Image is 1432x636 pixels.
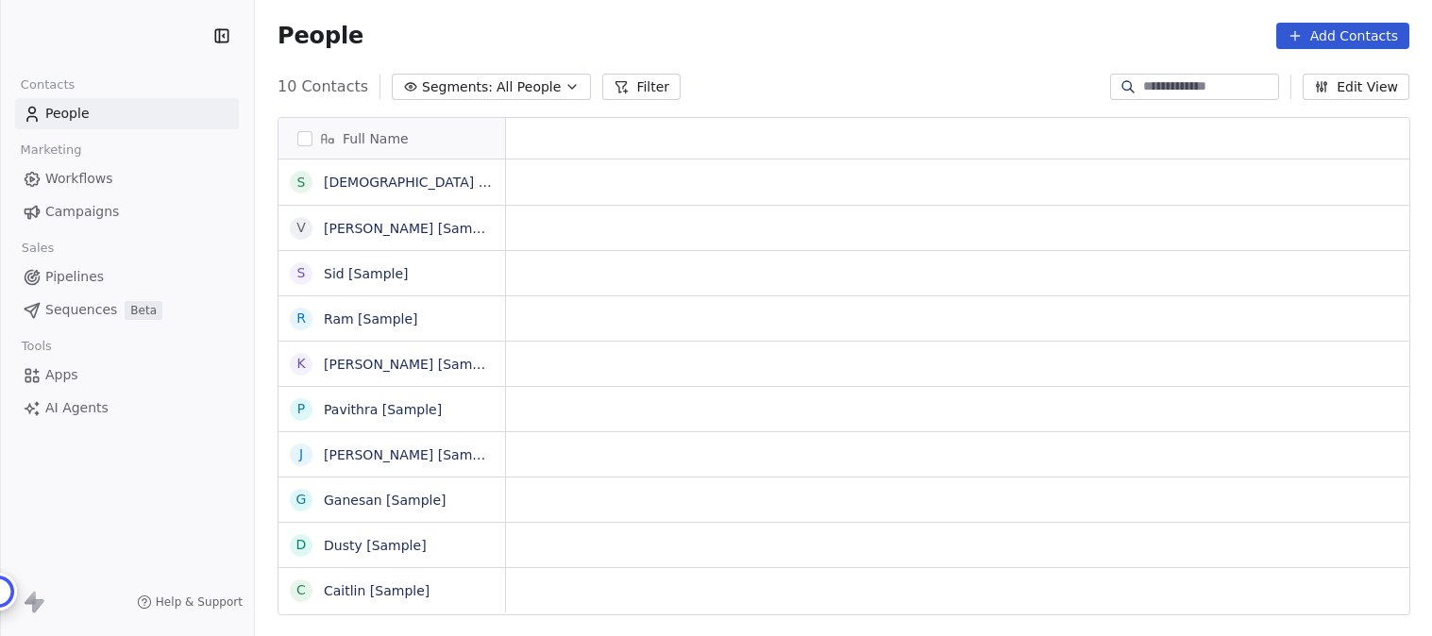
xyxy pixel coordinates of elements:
[296,309,306,328] div: R
[324,311,418,326] a: Ram [Sample]
[278,159,506,633] div: grid
[324,221,497,236] a: [PERSON_NAME] [Sample]
[13,234,62,262] span: Sales
[296,580,306,600] div: C
[45,104,90,124] span: People
[297,263,306,283] div: S
[1276,23,1409,49] button: Add Contacts
[296,354,305,374] div: K
[296,218,306,238] div: V
[324,583,430,598] a: Caitlin [Sample]
[15,294,239,326] a: SequencesBeta
[296,490,307,510] div: G
[497,77,561,97] span: All People
[324,538,427,553] a: Dusty [Sample]
[13,332,59,360] span: Tools
[1303,74,1409,100] button: Edit View
[324,402,442,417] a: Pavithra [Sample]
[324,175,538,190] a: [DEMOGRAPHIC_DATA] [Sample]
[15,360,239,391] a: Apps
[12,136,90,164] span: Marketing
[12,71,83,99] span: Contacts
[278,22,363,50] span: People
[45,267,104,287] span: Pipelines
[324,493,446,508] a: Ganesan [Sample]
[45,365,78,385] span: Apps
[137,594,243,610] a: Help & Support
[324,357,497,372] a: [PERSON_NAME] [Sample]
[299,444,303,464] div: J
[296,535,307,555] div: D
[15,163,239,194] a: Workflows
[125,301,162,320] span: Beta
[15,98,239,129] a: People
[278,75,368,98] span: 10 Contacts
[15,196,239,227] a: Campaigns
[15,393,239,424] a: AI Agents
[45,169,113,189] span: Workflows
[324,447,497,462] a: [PERSON_NAME] [Sample]
[324,266,409,281] a: Sid [Sample]
[45,202,119,222] span: Campaigns
[45,398,109,418] span: AI Agents
[343,129,409,148] span: Full Name
[156,594,243,610] span: Help & Support
[602,74,681,100] button: Filter
[15,261,239,293] a: Pipelines
[422,77,493,97] span: Segments:
[45,300,117,320] span: Sequences
[297,399,305,419] div: P
[278,118,505,159] div: Full Name
[297,173,306,192] div: S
